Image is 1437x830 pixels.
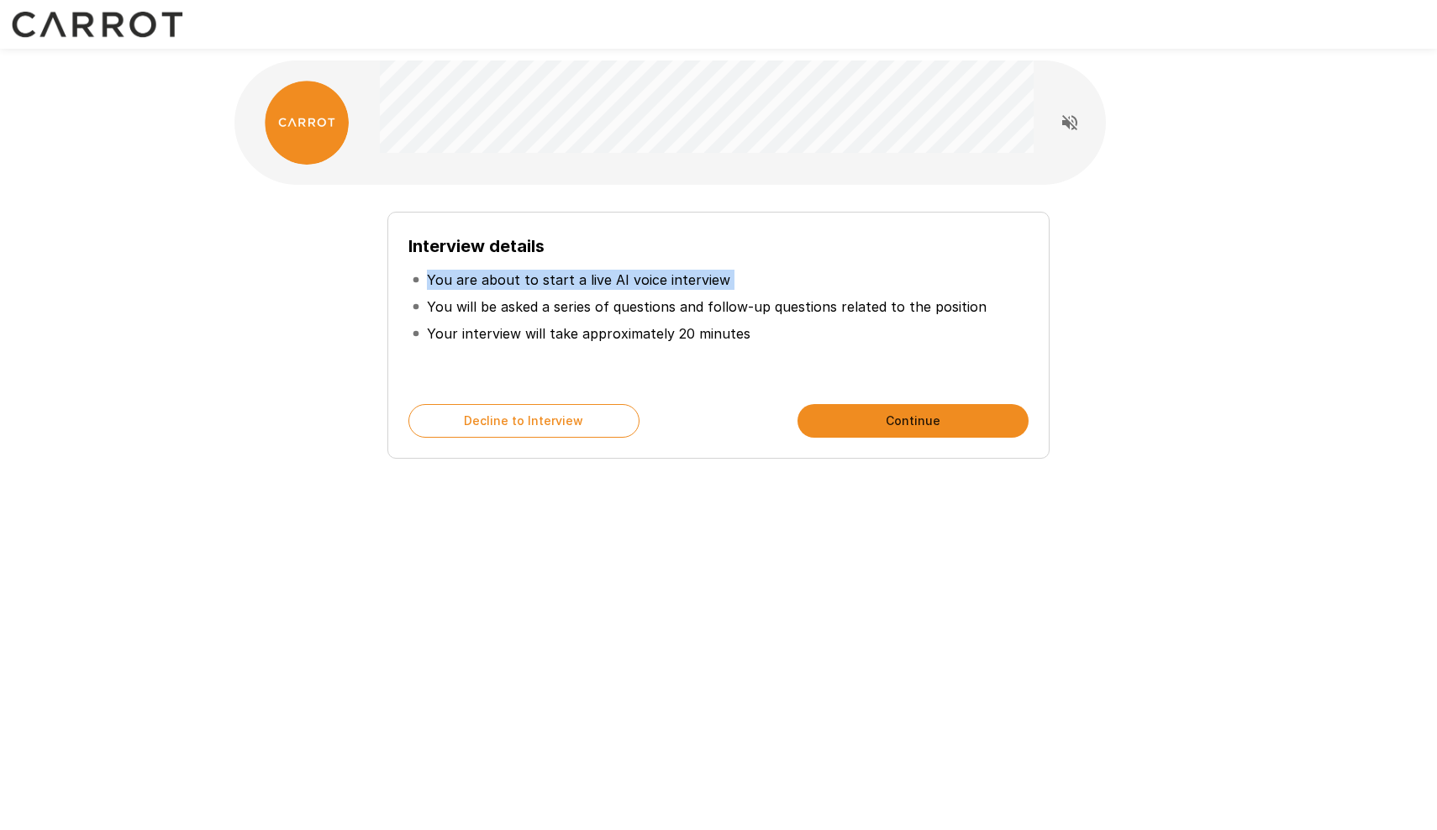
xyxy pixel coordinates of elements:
button: Decline to Interview [408,404,640,438]
button: Continue [797,404,1029,438]
b: Interview details [408,236,545,256]
p: You are about to start a live AI voice interview [427,270,730,290]
p: You will be asked a series of questions and follow-up questions related to the position [427,297,987,317]
img: carrot_logo.png [265,81,349,165]
button: Read questions aloud [1053,106,1087,139]
p: Your interview will take approximately 20 minutes [427,323,750,344]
